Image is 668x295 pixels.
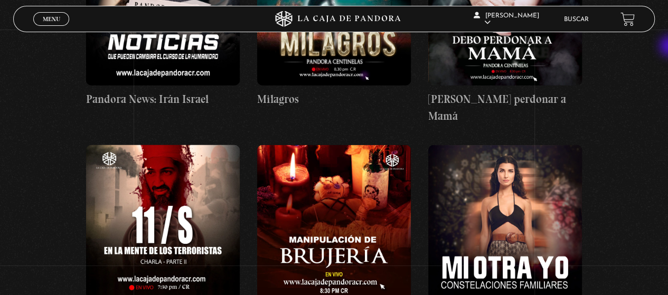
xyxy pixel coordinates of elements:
[257,91,411,108] h4: Milagros
[474,13,539,26] span: [PERSON_NAME]
[86,91,240,108] h4: Pandora News: Irán Israel
[39,25,64,32] span: Cerrar
[43,16,60,22] span: Menu
[620,12,635,26] a: View your shopping cart
[564,16,589,23] a: Buscar
[428,91,582,124] h4: [PERSON_NAME] perdonar a Mamá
